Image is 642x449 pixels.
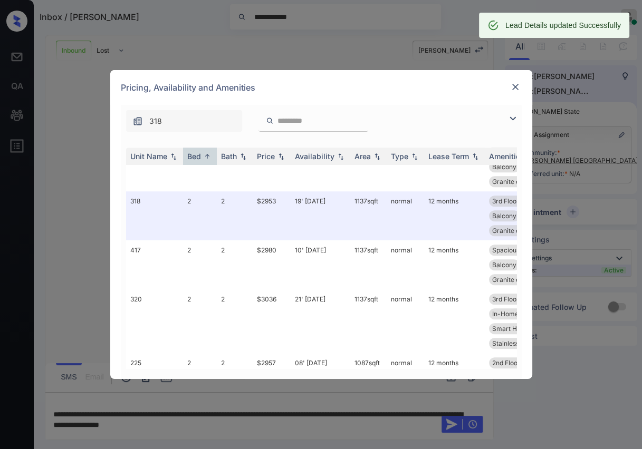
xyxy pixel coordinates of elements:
td: 08' [DATE] [291,353,350,402]
img: icon-zuma [506,112,519,125]
div: Lead Details updated Successfully [505,16,621,35]
img: icon-zuma [132,116,143,126]
span: Smart Home Lock [492,325,547,333]
td: $3036 [253,289,291,353]
img: sorting [470,153,481,160]
img: icon-zuma [266,116,274,125]
img: sorting [168,153,179,160]
span: Granite counter... [492,227,543,235]
td: 2 [183,353,217,402]
div: Pricing, Availability and Amenities [110,70,532,105]
span: 3rd Floor [492,295,519,303]
td: 1137 sqft [350,191,387,240]
img: sorting [336,153,346,160]
img: close [510,82,521,92]
td: 2 [217,240,253,289]
td: 417 [126,240,183,289]
td: 2 [183,191,217,240]
span: Granite counter... [492,178,543,186]
td: normal [387,240,424,289]
div: Availability [295,152,334,161]
td: normal [387,289,424,353]
td: $2957 [253,353,291,402]
td: 12 months [424,289,485,353]
img: sorting [372,153,382,160]
td: 12 months [424,191,485,240]
td: normal [387,142,424,191]
td: 225 [126,353,183,402]
td: 12 months [424,353,485,402]
span: In-Home Washer ... [492,310,549,318]
td: normal [387,353,424,402]
div: Bath [221,152,237,161]
td: 320 [126,289,183,353]
td: 19' [DATE] [291,191,350,240]
span: 3rd Floor [492,197,519,205]
td: 12 months [424,142,485,191]
td: 2 [217,191,253,240]
span: Spacious Closet [492,246,540,254]
td: 2 [183,142,217,191]
span: 318 [149,115,162,127]
td: 12 months [424,240,485,289]
span: Granite counter... [492,276,543,284]
td: 220 [126,142,183,191]
td: $3182 [253,142,291,191]
td: 10' [DATE] [291,240,350,289]
img: sorting [409,153,420,160]
img: sorting [276,153,286,160]
td: 1137 sqft [350,289,387,353]
td: 1137 sqft [350,240,387,289]
span: Balcony [492,163,516,171]
span: Stainless Steel... [492,339,541,347]
div: Bed [187,152,201,161]
div: Area [354,152,371,161]
span: Balcony [492,261,516,269]
div: Price [257,152,275,161]
td: $2980 [253,240,291,289]
td: 2 [217,289,253,353]
div: Amenities [489,152,524,161]
img: sorting [238,153,248,160]
td: 2 [217,353,253,402]
td: 2 [183,240,217,289]
td: 1087 sqft [350,353,387,402]
td: normal [387,191,424,240]
td: 318 [126,191,183,240]
div: Type [391,152,408,161]
td: 23' [DATE] [291,142,350,191]
div: Lease Term [428,152,469,161]
td: 2 [217,142,253,191]
td: $2953 [253,191,291,240]
td: 1137 sqft [350,142,387,191]
span: 2nd Floor [492,359,520,367]
img: sorting [202,152,213,160]
div: Unit Name [130,152,167,161]
span: Balcony [492,212,516,220]
td: 2 [183,289,217,353]
td: 21' [DATE] [291,289,350,353]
